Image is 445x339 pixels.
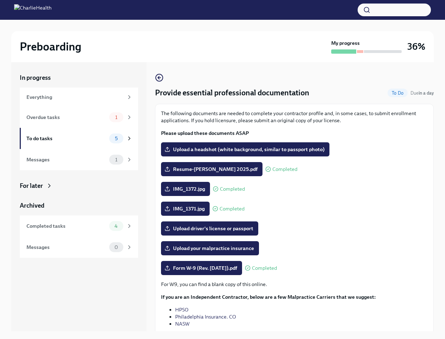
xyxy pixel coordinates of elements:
[26,222,106,230] div: Completed tasks
[20,182,43,190] div: For later
[20,40,81,54] h2: Preboarding
[161,241,259,255] label: Upload your malpractice insurance
[155,88,309,98] h4: Provide essential professional documentation
[252,266,277,271] span: Completed
[388,90,408,96] span: To Do
[26,243,106,251] div: Messages
[272,167,297,172] span: Completed
[175,321,190,327] a: NASW
[20,237,138,258] a: Messages0
[419,90,434,96] strong: in a day
[166,264,237,272] span: Form W-9 (Rev. [DATE]).pdf
[20,88,138,107] a: Everything
[161,261,242,275] label: Form W-9 (Rev. [DATE]).pdf
[20,107,138,128] a: Overdue tasks1
[111,157,122,162] span: 1
[161,182,210,196] label: IMG_1372.jpg
[111,136,122,141] span: 5
[26,135,106,142] div: To do tasks
[20,215,138,237] a: Completed tasks4
[410,90,434,96] span: September 14th, 2025 06:00
[14,4,51,16] img: CharlieHealth
[111,115,122,120] span: 1
[161,130,249,136] strong: Please upload these documents ASAP
[166,205,205,212] span: IMG_1371.jpg
[166,166,258,173] span: Resume-[PERSON_NAME] 2025.pdf
[220,206,245,212] span: Completed
[166,245,254,252] span: Upload your malpractice insurance
[161,294,376,300] strong: If you are an Independent Contractor, below are a few Malpractice Carriers that we suggest:
[110,245,122,250] span: 0
[110,224,122,229] span: 4
[166,146,325,153] span: Upload a headshot (white background, similar to passport photo)
[407,40,425,53] h3: 36%
[20,73,138,82] a: In progress
[20,128,138,149] a: To do tasks5
[161,221,258,236] label: Upload driver's license or passport
[166,185,205,192] span: IMG_1372.jpg
[175,314,236,320] a: Philadelphia Insurance. CO
[166,225,253,232] span: Upload driver's license or passport
[26,156,106,163] div: Messages
[175,307,188,313] a: HPSO
[161,142,329,156] label: Upload a headshot (white background, similar to passport photo)
[220,186,245,192] span: Completed
[26,113,106,121] div: Overdue tasks
[161,281,428,288] p: For W9, you can find a blank copy of this online.
[161,202,210,216] label: IMG_1371.jpg
[410,90,434,96] span: Due
[26,93,123,101] div: Everything
[20,201,138,210] a: Archived
[331,40,360,47] strong: My progress
[161,162,262,176] label: Resume-[PERSON_NAME] 2025.pdf
[161,110,428,124] p: The following documents are needed to complete your contractor profile and, in some cases, to sub...
[20,149,138,170] a: Messages1
[20,182,138,190] a: For later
